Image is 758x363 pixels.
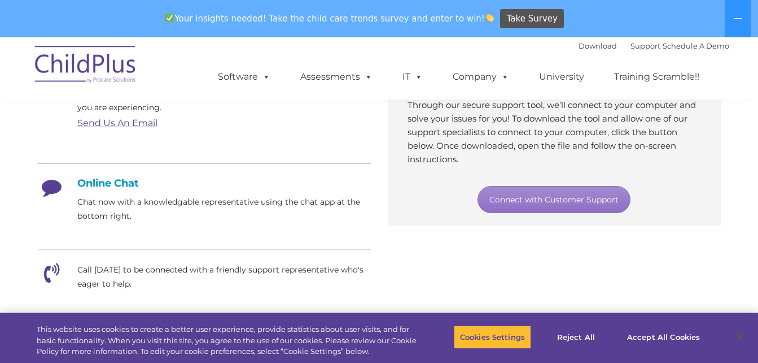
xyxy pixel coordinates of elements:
[477,186,630,213] a: Connect with Customer Support
[77,263,371,291] p: Call [DATE] to be connected with a friendly support representative who's eager to help.
[663,41,729,50] a: Schedule A Demo
[391,66,434,88] a: IT
[161,7,499,29] span: Your insights needed! Take the child care trends survey and enter to win!
[441,66,520,88] a: Company
[165,14,174,22] img: ✅
[728,325,752,349] button: Close
[621,325,706,349] button: Accept All Cookies
[579,41,617,50] a: Download
[29,38,142,94] img: ChildPlus by Procare Solutions
[528,66,595,88] a: University
[77,195,371,223] p: Chat now with a knowledgable representative using the chat app at the bottom right.
[207,66,282,88] a: Software
[541,325,611,349] button: Reject All
[77,87,371,115] p: Send an email directly to support with details about the concern or issue you are experiencing.
[454,325,531,349] button: Cookies Settings
[579,41,729,50] font: |
[77,118,157,128] a: Send Us An Email
[408,98,701,166] p: Through our secure support tool, we’ll connect to your computer and solve your issues for you! To...
[500,9,564,29] a: Take Survey
[485,14,494,22] img: 👏
[630,41,660,50] a: Support
[507,9,558,29] span: Take Survey
[289,66,384,88] a: Assessments
[37,324,417,357] div: This website uses cookies to create a better user experience, provide statistics about user visit...
[38,177,371,189] h4: Online Chat
[603,66,711,88] a: Training Scramble!!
